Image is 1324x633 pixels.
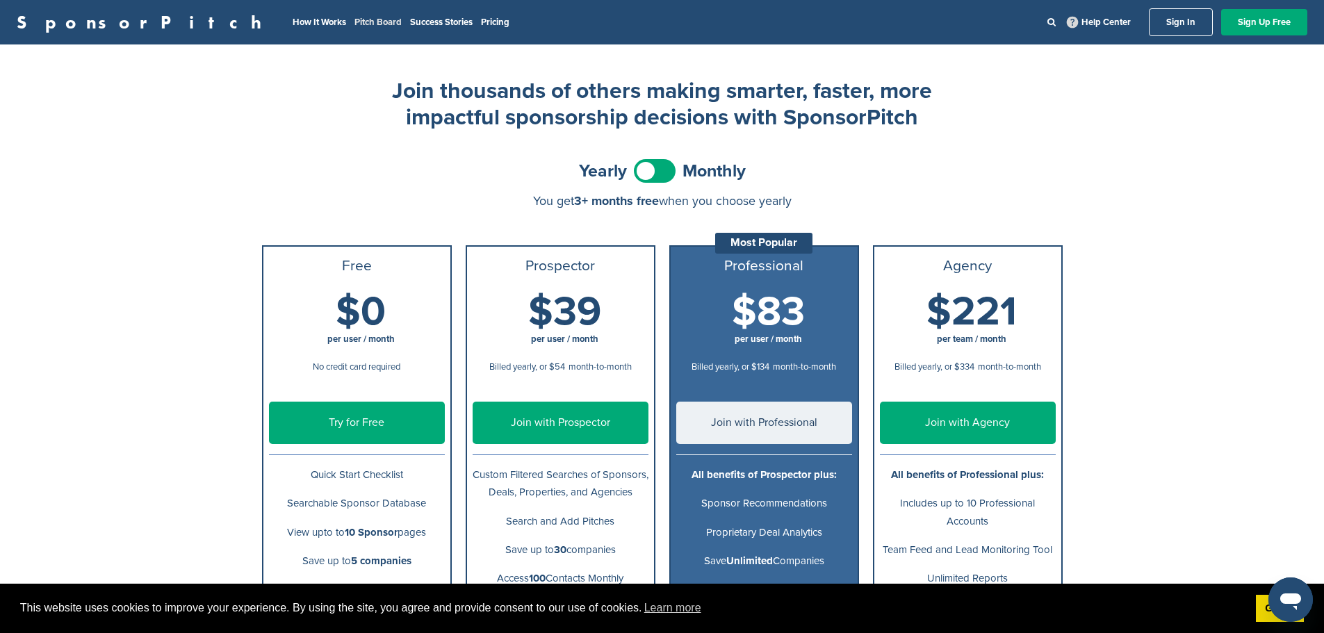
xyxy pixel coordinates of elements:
p: Save up to companies [473,541,648,559]
span: month-to-month [978,361,1041,372]
span: Monthly [683,163,746,180]
b: All benefits of Professional plus: [891,468,1044,481]
h3: Agency [880,258,1056,274]
span: Billed yearly, or $54 [489,361,565,372]
p: Save up to [269,552,445,570]
a: Sign In [1149,8,1213,36]
a: Help Center [1064,14,1134,31]
p: Quick Start Checklist [269,466,445,484]
p: View upto to pages [269,524,445,541]
iframe: Button to launch messaging window [1268,577,1313,622]
p: Unlock up to [269,581,445,598]
span: $83 [732,288,805,336]
a: Success Stories [410,17,473,28]
p: Sponsor Recommendations [676,495,852,512]
h3: Prospector [473,258,648,274]
span: per user / month [327,334,395,345]
span: This website uses cookies to improve your experience. By using the site, you agree and provide co... [20,598,1245,618]
a: Sign Up Free [1221,9,1307,35]
div: You get when you choose yearly [262,194,1063,208]
span: per user / month [531,334,598,345]
b: 100 [529,572,546,584]
a: Join with Agency [880,402,1056,444]
div: Most Popular [715,233,812,254]
b: 5 companies [351,554,411,567]
a: Join with Prospector [473,402,648,444]
span: Yearly [579,163,627,180]
a: Try for Free [269,402,445,444]
span: $221 [926,288,1017,336]
p: Search and Add Pitches [473,513,648,530]
a: Join with Professional [676,402,852,444]
p: Team Feed and Lead Monitoring Tool [880,541,1056,559]
span: $0 [336,288,386,336]
a: How It Works [293,17,346,28]
p: Access Contacts Monthly [676,581,852,598]
b: All benefits of Prospector plus: [692,468,837,481]
h2: Join thousands of others making smarter, faster, more impactful sponsorship decisions with Sponso... [384,78,940,131]
span: No credit card required [313,361,400,372]
p: Includes up to 10 Professional Accounts [880,495,1056,529]
p: Unlimited Reports [880,570,1056,587]
span: per team / month [937,334,1006,345]
p: Proprietary Deal Analytics [676,524,852,541]
a: dismiss cookie message [1256,595,1304,623]
b: 30 [554,543,566,556]
b: 10 Sponsor [345,526,398,539]
span: $39 [528,288,601,336]
p: Custom Filtered Searches of Sponsors, Deals, Properties, and Agencies [473,466,648,501]
p: Searchable Sponsor Database [269,495,445,512]
a: Pitch Board [354,17,402,28]
b: Unlimited [726,554,773,567]
a: Pricing [481,17,509,28]
p: Save Companies [676,552,852,570]
p: Access Contacts Monthly [473,570,648,587]
span: Billed yearly, or $334 [894,361,974,372]
h3: Free [269,258,445,274]
a: learn more about cookies [642,598,703,618]
span: month-to-month [773,361,836,372]
span: Billed yearly, or $134 [692,361,769,372]
span: per user / month [735,334,802,345]
a: SponsorPitch [17,13,270,31]
span: month-to-month [569,361,632,372]
span: 3+ months free [574,193,659,208]
h3: Professional [676,258,852,274]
